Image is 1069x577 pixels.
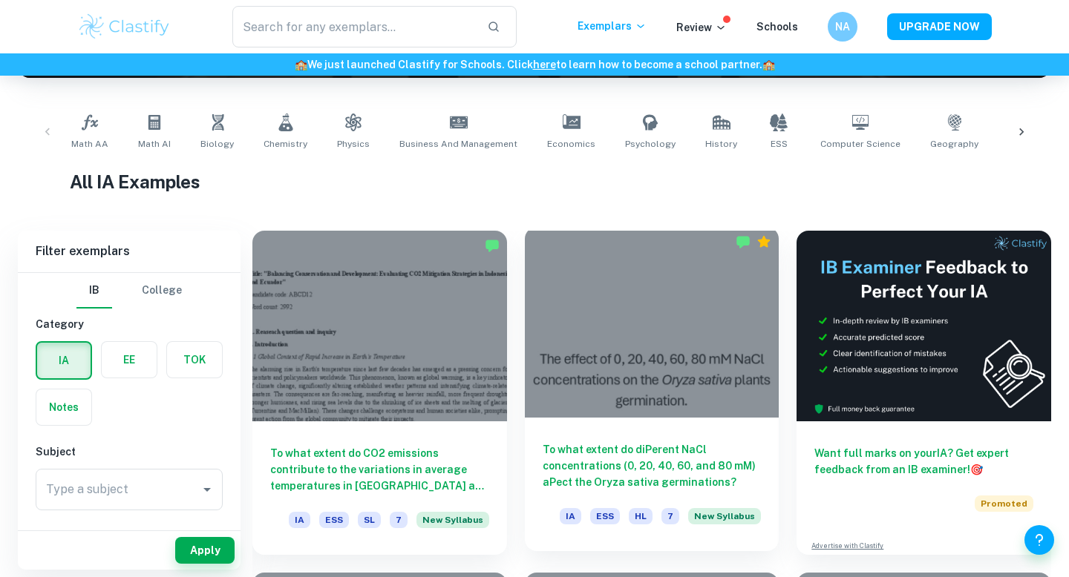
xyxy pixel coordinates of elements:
[167,342,222,377] button: TOK
[76,273,182,309] div: Filter type choice
[661,508,679,524] span: 7
[3,56,1066,73] h6: We just launched Clastify for Schools. Click to learn how to become a school partner.
[485,238,500,253] img: Marked
[834,19,851,35] h6: NA
[543,441,762,490] h6: To what extent do diPerent NaCl concentrations (0, 20, 40, 60, and 80 mM) aPect the Oryza sativa ...
[270,445,489,494] h6: To what extent do CO2 emissions contribute to the variations in average temperatures in [GEOGRAPH...
[975,495,1033,512] span: Promoted
[828,12,857,42] button: NA
[390,512,408,528] span: 7
[1024,525,1054,555] button: Help and Feedback
[525,231,779,555] a: To what extent do diPerent NaCl concentrations (0, 20, 40, 60, and 80 mM) aPect the Oryza sativa ...
[797,231,1051,555] a: Want full marks on yourIA? Get expert feedback from an IB examiner!PromotedAdvertise with Clastify
[688,508,761,533] div: Starting from the May 2026 session, the ESS IA requirements have changed. We created this exempla...
[76,273,112,309] button: IB
[756,234,771,249] div: Premium
[71,137,108,151] span: Math AA
[319,512,349,528] span: ESS
[676,19,727,36] p: Review
[762,59,775,70] span: 🏫
[77,12,171,42] img: Clastify logo
[399,137,517,151] span: Business and Management
[36,444,223,460] h6: Subject
[70,168,1000,195] h1: All IA Examples
[197,479,218,500] button: Open
[138,137,171,151] span: Math AI
[705,137,737,151] span: History
[533,59,556,70] a: here
[102,342,157,377] button: EE
[175,537,235,564] button: Apply
[36,389,91,425] button: Notes
[771,137,788,151] span: ESS
[811,541,883,551] a: Advertise with Clastify
[970,464,983,475] span: 🎯
[820,137,900,151] span: Computer Science
[416,512,489,537] div: Starting from the May 2026 session, the ESS IA requirements have changed. We created this exempla...
[625,137,676,151] span: Psychology
[142,273,182,309] button: College
[18,231,241,272] h6: Filter exemplars
[264,137,307,151] span: Chemistry
[547,137,595,151] span: Economics
[232,6,475,47] input: Search for any exemplars...
[358,512,381,528] span: SL
[590,508,620,524] span: ESS
[688,508,761,524] span: New Syllabus
[252,231,507,555] a: To what extent do CO2 emissions contribute to the variations in average temperatures in [GEOGRAPH...
[36,316,223,332] h6: Category
[756,21,798,33] a: Schools
[295,59,307,70] span: 🏫
[629,508,653,524] span: HL
[200,137,234,151] span: Biology
[814,445,1033,478] h6: Want full marks on your IA ? Get expert feedback from an IB examiner!
[37,343,91,378] button: IA
[930,137,978,151] span: Geography
[416,512,489,528] span: New Syllabus
[578,18,647,34] p: Exemplars
[736,234,751,249] img: Marked
[797,231,1051,421] img: Thumbnail
[560,508,581,524] span: IA
[887,13,992,40] button: UPGRADE NOW
[289,512,310,528] span: IA
[337,137,370,151] span: Physics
